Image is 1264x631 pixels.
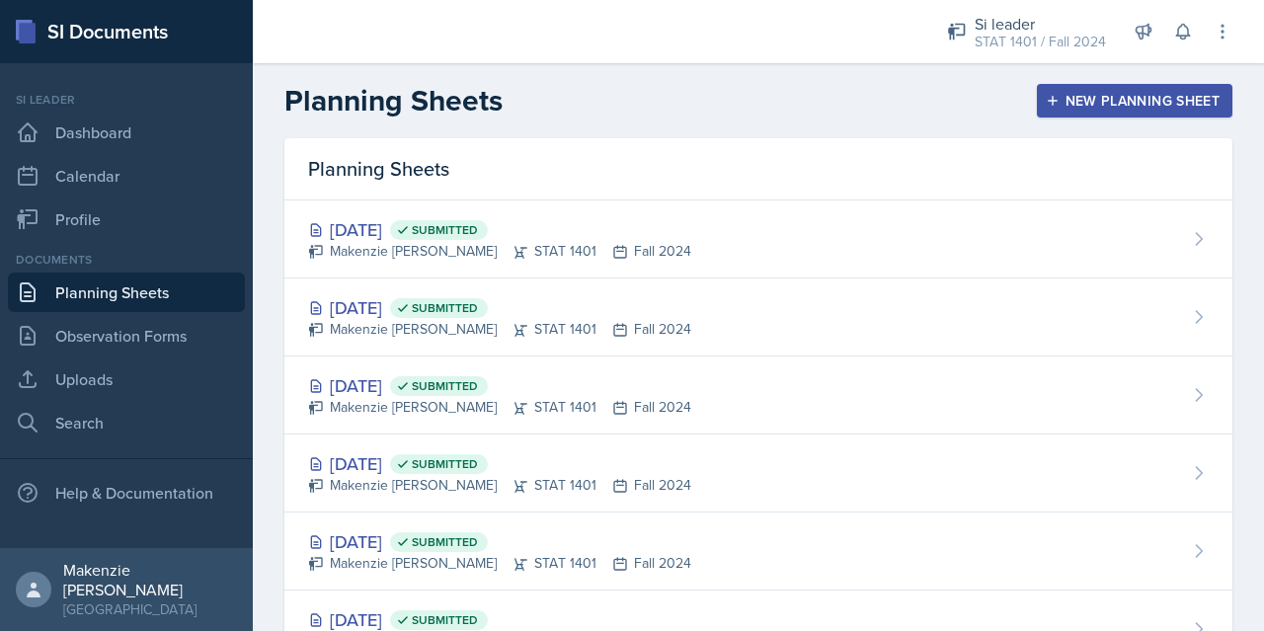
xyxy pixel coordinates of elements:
button: New Planning Sheet [1037,84,1232,118]
div: Documents [8,251,245,269]
div: [DATE] [308,450,691,477]
a: Observation Forms [8,316,245,355]
div: Si leader [8,91,245,109]
a: [DATE] Submitted Makenzie [PERSON_NAME]STAT 1401Fall 2024 [284,513,1232,591]
div: Makenzie [PERSON_NAME] STAT 1401 Fall 2024 [308,397,691,418]
a: [DATE] Submitted Makenzie [PERSON_NAME]STAT 1401Fall 2024 [284,434,1232,513]
div: [DATE] [308,294,691,321]
div: Makenzie [PERSON_NAME] STAT 1401 Fall 2024 [308,319,691,340]
a: Search [8,403,245,442]
div: [DATE] [308,528,691,555]
div: Si leader [975,12,1106,36]
div: New Planning Sheet [1050,93,1220,109]
span: Submitted [412,612,478,628]
span: Submitted [412,300,478,316]
h2: Planning Sheets [284,83,503,118]
a: Planning Sheets [8,273,245,312]
div: [GEOGRAPHIC_DATA] [63,599,237,619]
div: Makenzie [PERSON_NAME] STAT 1401 Fall 2024 [308,553,691,574]
a: [DATE] Submitted Makenzie [PERSON_NAME]STAT 1401Fall 2024 [284,200,1232,278]
a: [DATE] Submitted Makenzie [PERSON_NAME]STAT 1401Fall 2024 [284,356,1232,434]
div: STAT 1401 / Fall 2024 [975,32,1106,52]
div: Makenzie [PERSON_NAME] STAT 1401 Fall 2024 [308,475,691,496]
a: Profile [8,199,245,239]
div: Makenzie [PERSON_NAME] STAT 1401 Fall 2024 [308,241,691,262]
div: Help & Documentation [8,473,245,513]
a: Calendar [8,156,245,196]
span: Submitted [412,378,478,394]
div: Planning Sheets [284,138,1232,200]
div: Makenzie [PERSON_NAME] [63,560,237,599]
span: Submitted [412,534,478,550]
a: Dashboard [8,113,245,152]
span: Submitted [412,456,478,472]
div: [DATE] [308,216,691,243]
div: [DATE] [308,372,691,399]
a: [DATE] Submitted Makenzie [PERSON_NAME]STAT 1401Fall 2024 [284,278,1232,356]
span: Submitted [412,222,478,238]
a: Uploads [8,359,245,399]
